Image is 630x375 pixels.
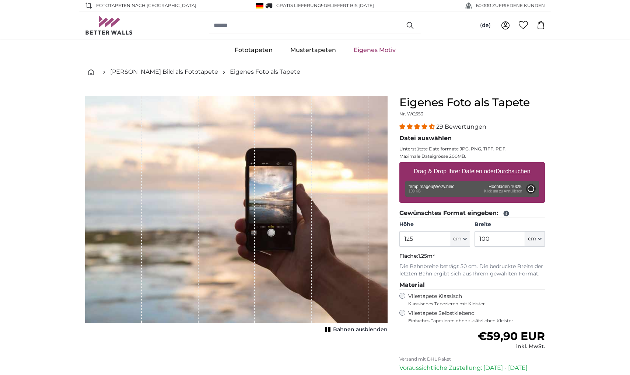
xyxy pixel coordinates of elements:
span: Klassisches Tapezieren mit Kleister [408,301,539,307]
p: Fläche: [399,253,545,260]
span: cm [453,235,462,243]
nav: breadcrumbs [85,60,545,84]
p: Die Bahnbreite beträgt 50 cm. Die bedruckte Breite der letzten Bahn ergibt sich aus Ihrem gewählt... [399,263,545,278]
span: Nr. WQ553 [399,111,423,117]
span: cm [528,235,536,243]
span: Einfaches Tapezieren ohne zusätzlichen Kleister [408,318,545,324]
span: €59,90 EUR [478,329,545,343]
span: 29 Bewertungen [436,123,486,130]
span: 4.34 stars [399,123,436,130]
span: Bahnen ausblenden [333,326,388,333]
label: Vliestapete Selbstklebend [408,310,545,324]
p: Maximale Dateigrösse 200MB. [399,153,545,159]
h1: Eigenes Foto als Tapete [399,96,545,109]
label: Vliestapete Klassisch [408,293,539,307]
label: Drag & Drop Ihrer Dateien oder [411,164,533,179]
legend: Gewünschtes Format eingeben: [399,209,545,218]
legend: Datei auswählen [399,134,545,143]
a: [PERSON_NAME] Bild als Fototapete [110,67,218,76]
span: - [322,3,374,8]
button: cm [450,231,470,247]
span: 1.25m² [418,253,435,259]
a: Fototapeten [226,41,281,60]
a: Eigenes Foto als Tapete [230,67,300,76]
a: Eigenes Motiv [345,41,405,60]
p: Voraussichtliche Zustellung: [DATE] - [DATE] [399,364,545,372]
span: Geliefert bis [DATE] [324,3,374,8]
div: 1 of 1 [85,96,388,335]
button: cm [525,231,545,247]
label: Breite [475,221,545,228]
p: Versand mit DHL Paket [399,356,545,362]
p: Unterstützte Dateiformate JPG, PNG, TIFF, PDF. [399,146,545,152]
u: Durchsuchen [496,168,531,174]
span: Fototapeten nach [GEOGRAPHIC_DATA] [96,2,196,9]
img: Deutschland [256,3,263,8]
span: 60'000 ZUFRIEDENE KUNDEN [476,2,545,9]
a: Mustertapeten [281,41,345,60]
span: GRATIS Lieferung! [276,3,322,8]
button: Bahnen ausblenden [323,324,388,335]
div: inkl. MwSt. [478,343,545,350]
label: Höhe [399,221,470,228]
img: Betterwalls [85,16,133,35]
legend: Material [399,281,545,290]
button: (de) [474,19,497,32]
